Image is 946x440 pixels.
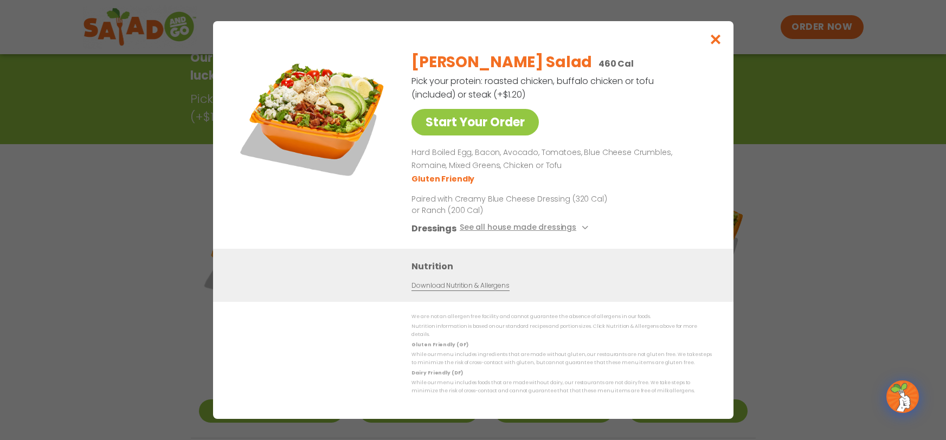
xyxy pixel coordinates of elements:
[411,109,539,135] a: Start Your Order
[411,351,712,367] p: While our menu includes ingredients that are made without gluten, our restaurants are not gluten ...
[411,341,468,348] strong: Gluten Friendly (GF)
[237,43,389,195] img: Featured product photo for Cobb Salad
[599,57,634,70] p: 460 Cal
[411,313,712,321] p: We are not an allergen free facility and cannot guarantee the absence of allergens in our foods.
[411,322,712,339] p: Nutrition information is based on our standard recipes and portion sizes. Click Nutrition & Aller...
[459,222,591,235] button: See all house made dressings
[411,370,462,376] strong: Dairy Friendly (DF)
[411,281,509,291] a: Download Nutrition & Allergens
[698,21,733,57] button: Close modal
[887,381,918,412] img: wpChatIcon
[411,51,592,74] h2: [PERSON_NAME] Salad
[411,260,717,273] h3: Nutrition
[411,379,712,396] p: While our menu includes foods that are made without dairy, our restaurants are not dairy free. We...
[411,74,655,101] p: Pick your protein: roasted chicken, buffalo chicken or tofu (included) or steak (+$1.20)
[411,222,456,235] h3: Dressings
[411,173,476,185] li: Gluten Friendly
[411,193,612,216] p: Paired with Creamy Blue Cheese Dressing (320 Cal) or Ranch (200 Cal)
[411,146,707,172] p: Hard Boiled Egg, Bacon, Avocado, Tomatoes, Blue Cheese Crumbles, Romaine, Mixed Greens, Chicken o...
